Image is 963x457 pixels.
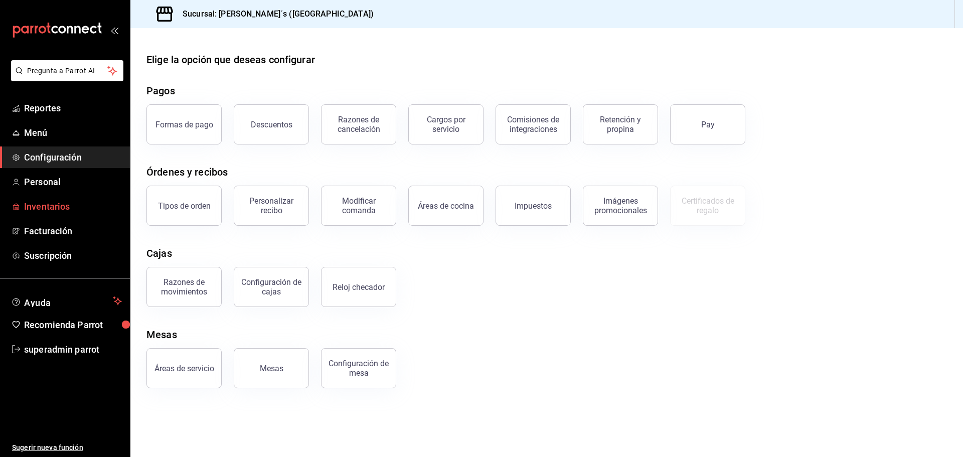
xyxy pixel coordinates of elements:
[146,348,222,388] button: Áreas de servicio
[12,442,122,453] span: Sugerir nueva función
[321,104,396,144] button: Razones de cancelación
[670,186,745,226] button: Certificados de regalo
[146,267,222,307] button: Razones de movimientos
[146,246,172,261] div: Cajas
[146,327,177,342] div: Mesas
[583,104,658,144] button: Retención y propina
[146,52,315,67] div: Elige la opción que deseas configurar
[333,282,385,292] div: Reloj checador
[146,165,228,180] div: Órdenes y recibos
[234,348,309,388] button: Mesas
[260,364,283,373] div: Mesas
[418,201,474,211] div: Áreas de cocina
[158,201,211,211] div: Tipos de orden
[110,26,118,34] button: open_drawer_menu
[240,196,302,215] div: Personalizar recibo
[677,196,739,215] div: Certificados de regalo
[146,186,222,226] button: Tipos de orden
[234,186,309,226] button: Personalizar recibo
[153,277,215,296] div: Razones de movimientos
[321,348,396,388] button: Configuración de mesa
[24,318,122,332] span: Recomienda Parrot
[27,66,108,76] span: Pregunta a Parrot AI
[24,101,122,115] span: Reportes
[583,186,658,226] button: Imágenes promocionales
[328,115,390,134] div: Razones de cancelación
[154,364,214,373] div: Áreas de servicio
[24,175,122,189] span: Personal
[589,115,652,134] div: Retención y propina
[496,104,571,144] button: Comisiones de integraciones
[7,73,123,83] a: Pregunta a Parrot AI
[24,150,122,164] span: Configuración
[502,115,564,134] div: Comisiones de integraciones
[251,120,292,129] div: Descuentos
[24,295,109,307] span: Ayuda
[408,104,484,144] button: Cargos por servicio
[415,115,477,134] div: Cargos por servicio
[670,104,745,144] button: Pay
[146,83,175,98] div: Pagos
[328,196,390,215] div: Modificar comanda
[589,196,652,215] div: Imágenes promocionales
[321,186,396,226] button: Modificar comanda
[496,186,571,226] button: Impuestos
[240,277,302,296] div: Configuración de cajas
[515,201,552,211] div: Impuestos
[146,104,222,144] button: Formas de pago
[24,200,122,213] span: Inventarios
[321,267,396,307] button: Reloj checador
[155,120,213,129] div: Formas de pago
[24,224,122,238] span: Facturación
[234,104,309,144] button: Descuentos
[24,249,122,262] span: Suscripción
[24,343,122,356] span: superadmin parrot
[408,186,484,226] button: Áreas de cocina
[11,60,123,81] button: Pregunta a Parrot AI
[328,359,390,378] div: Configuración de mesa
[175,8,374,20] h3: Sucursal: [PERSON_NAME]´s ([GEOGRAPHIC_DATA])
[234,267,309,307] button: Configuración de cajas
[701,120,715,129] div: Pay
[24,126,122,139] span: Menú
